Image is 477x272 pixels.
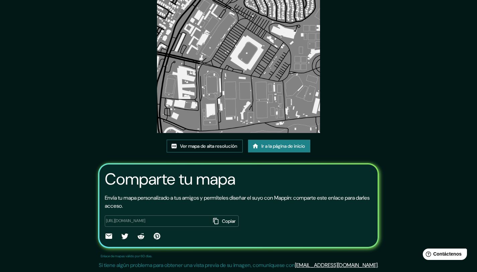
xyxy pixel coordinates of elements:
[417,246,470,265] iframe: Lanzador de widgets de ayuda
[101,254,152,258] font: Enlace de mapas válido por 60 días.
[211,215,239,227] button: Copiar
[222,218,236,224] font: Copiar
[378,262,379,269] font: .
[167,140,243,152] a: Ver mapa de alta resolución
[99,262,295,269] font: Si tiene algún problema para obtener una vista previa de su imagen, comuníquese con
[105,194,370,209] font: Envía tu mapa personalizado a tus amigos y permíteles diseñar el suyo con Mappin: comparte este e...
[105,168,235,190] font: Comparte tu mapa
[180,143,237,149] font: Ver mapa de alta resolución
[261,143,305,149] font: Ir a la página de inicio
[295,262,378,269] a: [EMAIL_ADDRESS][DOMAIN_NAME]
[248,140,310,152] a: Ir a la página de inicio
